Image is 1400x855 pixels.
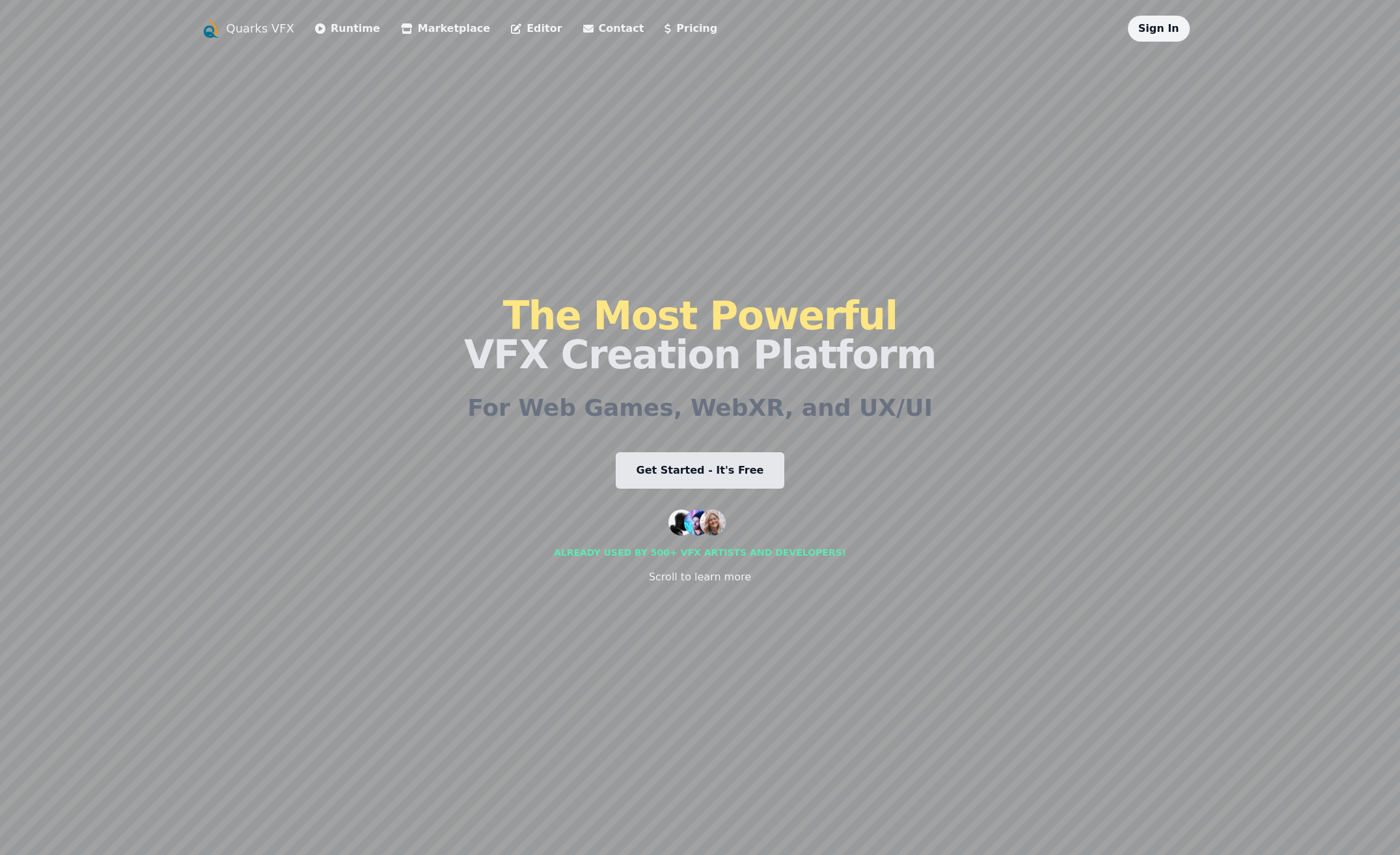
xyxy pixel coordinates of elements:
[684,509,710,536] img: customer 2
[464,296,936,374] h1: VFX Creation Platform
[401,21,490,36] a: Marketplace
[616,452,785,489] a: Get Started - It's Free
[226,20,295,38] a: Quarks VFX
[1138,22,1179,34] a: Sign In
[511,21,562,36] a: Editor
[649,569,751,585] div: Scroll to learn more
[502,293,897,338] span: The Most Powerful
[467,395,933,421] h2: For Web Games, WebXR, and UX/UI
[554,546,846,559] div: Already used by 500+ vfx artists and developers!
[665,21,717,36] a: Pricing
[700,509,726,536] img: customer 3
[315,21,380,36] a: Runtime
[668,509,694,536] img: customer 1
[583,21,644,36] a: Contact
